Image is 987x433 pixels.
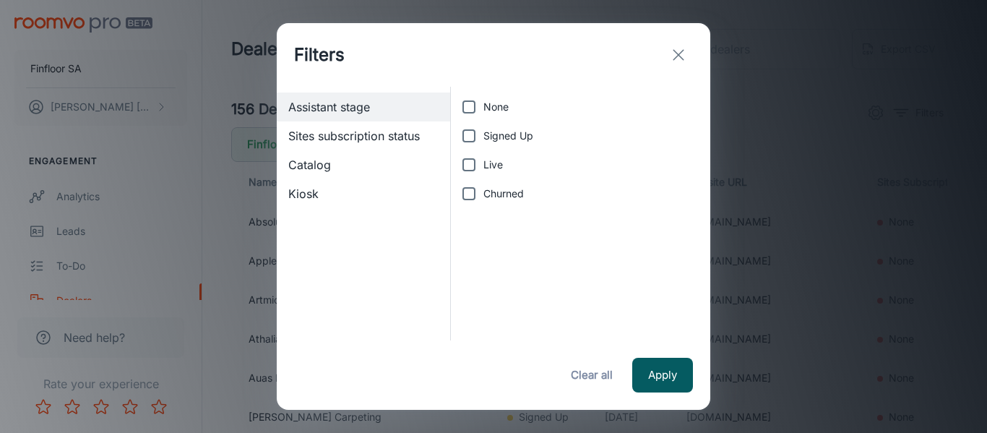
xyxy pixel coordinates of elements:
[632,358,693,393] button: Apply
[483,186,524,202] span: Churned
[277,121,450,150] div: Sites subscription status
[294,42,345,68] h1: Filters
[277,93,450,121] div: Assistant stage
[288,185,439,202] span: Kiosk
[483,128,533,144] span: Signed Up
[288,98,439,116] span: Assistant stage
[563,358,621,393] button: Clear all
[288,156,439,173] span: Catalog
[664,40,693,69] button: exit
[277,150,450,179] div: Catalog
[483,157,503,173] span: Live
[483,99,509,115] span: None
[288,127,439,145] span: Sites subscription status
[277,179,450,208] div: Kiosk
